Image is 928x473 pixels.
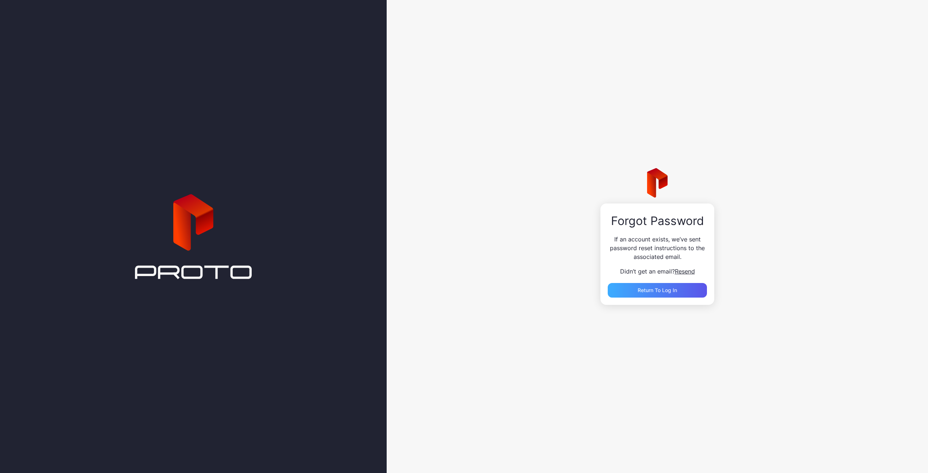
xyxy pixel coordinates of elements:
span: Return to Log In [638,287,677,293]
div: Forgot Password [608,214,707,228]
span: Resend [675,268,695,275]
p: Didn’t get an email? [608,267,707,276]
p: If an account exists, we’ve sent password reset instructions to the associated email. [608,235,707,261]
button: Return to Log In [608,283,707,298]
